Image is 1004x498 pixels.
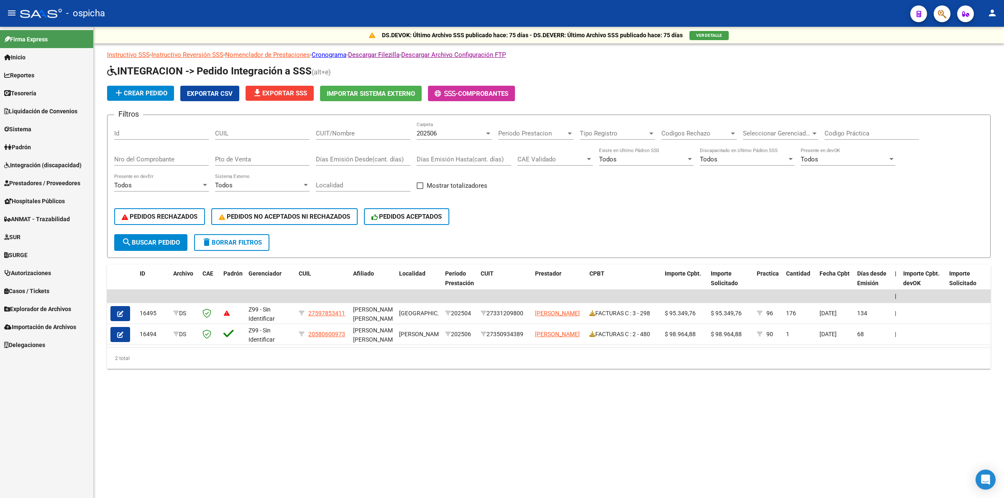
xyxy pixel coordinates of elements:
[4,53,26,62] span: Inicio
[114,234,187,251] button: Buscar Pedido
[199,265,220,301] datatable-header-cell: CAE
[427,181,487,191] span: Mostrar totalizadores
[586,265,661,301] datatable-header-cell: CPBT
[4,250,28,260] span: SURGE
[589,309,658,318] div: FACTURAS C : 3 - 298
[140,309,166,318] div: 16495
[114,208,205,225] button: PEDIDOS RECHAZADOS
[202,270,213,277] span: CAE
[786,331,789,337] span: 1
[245,265,295,301] datatable-header-cell: Gerenciador
[7,8,17,18] mat-icon: menu
[445,309,474,318] div: 202504
[353,306,399,322] span: [PERSON_NAME], [PERSON_NAME]
[140,329,166,339] div: 16494
[396,265,442,301] datatable-header-cell: Localidad
[246,86,314,101] button: Exportar SSS
[786,310,796,317] span: 176
[4,179,80,188] span: Prestadores / Proveedores
[225,51,310,59] a: Nomenclador de Prestaciones
[202,237,212,247] mat-icon: delete
[170,265,199,301] datatable-header-cell: Archivo
[122,239,180,246] span: Buscar Pedido
[140,270,145,277] span: ID
[532,265,586,301] datatable-header-cell: Prestador
[854,265,891,301] datatable-header-cell: Días desde Emisión
[114,89,167,97] span: Crear Pedido
[312,68,331,76] span: (alt+e)
[4,107,77,116] span: Liquidación de Convenios
[4,340,45,350] span: Delegaciones
[348,51,400,59] a: Descargar Filezilla
[428,86,515,101] button: -Comprobantes
[535,331,580,337] span: [PERSON_NAME]
[151,51,223,59] a: Instructivo Reversión SSS
[215,181,233,189] span: Todos
[364,208,450,225] button: PEDIDOS ACEPTADOS
[107,348,991,369] div: 2 total
[371,213,442,220] span: PEDIDOS ACEPTADOS
[711,310,742,317] span: $ 95.349,76
[903,270,940,286] span: Importe Cpbt. devOK
[252,89,307,97] span: Exportar SSS
[987,8,997,18] mat-icon: person
[895,270,896,277] span: |
[312,51,346,59] a: Cronograma
[535,310,580,317] span: [PERSON_NAME]
[535,270,561,277] span: Prestador
[194,234,269,251] button: Borrar Filtros
[320,86,422,101] button: Importar Sistema Externo
[399,331,444,337] span: [PERSON_NAME]
[66,4,105,23] span: - ospicha
[445,329,474,339] div: 202506
[114,181,132,189] span: Todos
[248,270,282,277] span: Gerenciador
[783,265,816,301] datatable-header-cell: Cantidad
[223,270,243,277] span: Padrón
[477,265,532,301] datatable-header-cell: CUIT
[689,31,729,40] button: VER DETALLE
[895,331,896,337] span: |
[711,331,742,337] span: $ 98.964,88
[599,156,617,163] span: Todos
[219,213,350,220] span: PEDIDOS NO ACEPTADOS NI RECHAZADOS
[187,90,233,97] span: Exportar CSV
[700,156,717,163] span: Todos
[4,125,31,134] span: Sistema
[417,130,437,137] span: 202506
[757,270,779,277] span: Practica
[589,329,658,339] div: FACTURAS C : 2 - 480
[481,329,528,339] div: 27350934389
[399,270,425,277] span: Localidad
[107,65,312,77] span: INTEGRACION -> Pedido Integración a SSS
[4,161,82,170] span: Integración (discapacidad)
[661,265,707,301] datatable-header-cell: Importe Cpbt.
[308,310,345,317] span: 27597853411
[107,50,991,59] p: - - - - -
[299,270,311,277] span: CUIL
[327,90,415,97] span: Importar Sistema Externo
[753,265,783,301] datatable-header-cell: Practica
[173,329,196,339] div: DS
[580,130,648,137] span: Tipo Registro
[4,232,20,242] span: SUR
[665,310,696,317] span: $ 95.349,76
[820,331,837,337] span: [DATE]
[173,309,196,318] div: DS
[481,270,494,277] span: CUIT
[857,270,886,286] span: Días desde Emisión
[820,310,837,317] span: [DATE]
[711,270,738,286] span: Importe Solicitado
[857,310,867,317] span: 134
[399,310,456,317] span: [GEOGRAPHIC_DATA]
[173,270,193,277] span: Archivo
[895,293,896,299] span: |
[665,270,701,277] span: Importe Cpbt.
[707,265,753,301] datatable-header-cell: Importe Solicitado
[401,51,506,59] a: Descargar Archivo Configuración FTP
[665,331,696,337] span: $ 98.964,88
[4,215,70,224] span: ANMAT - Trazabilidad
[766,310,773,317] span: 96
[382,31,683,40] p: DS.DEVOK: Último Archivo SSS publicado hace: 75 días - DS.DEVERR: Último Archivo SSS publicado ha...
[107,51,150,59] a: Instructivo SSS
